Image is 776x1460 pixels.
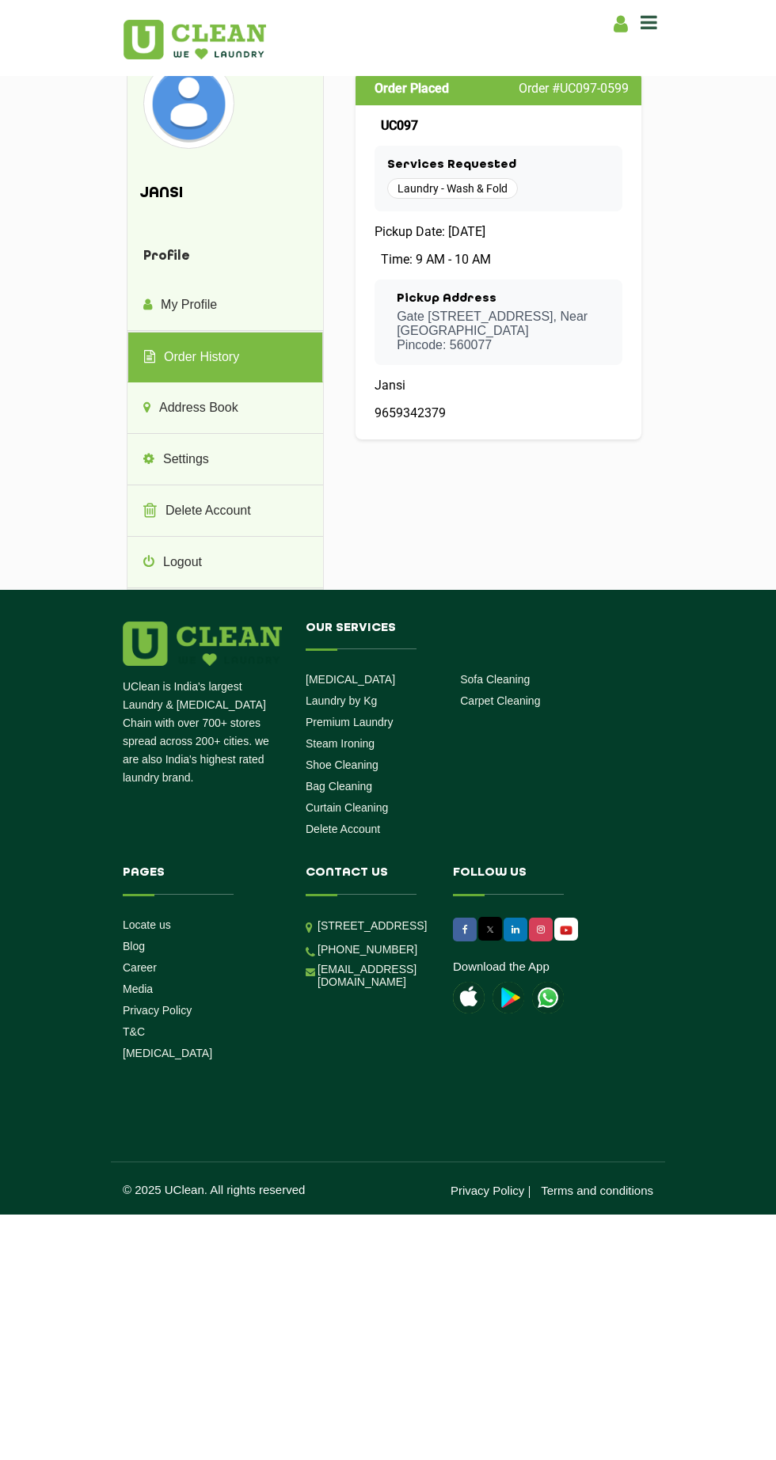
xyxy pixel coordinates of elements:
span: Pickup Date: [DATE] [375,224,485,239]
p: © 2025 UClean. All rights reserved [123,1183,388,1196]
a: Delete Account [306,823,380,835]
span: Time: 9 AM - 10 AM [381,252,491,267]
a: Logout [127,538,323,588]
h4: Our Services [306,622,615,650]
a: T&C [123,1025,145,1038]
h3: Pickup Address [397,292,610,306]
h3: Services Requested [387,158,610,173]
p: UClean is India's largest Laundry & [MEDICAL_DATA] Chain with over 700+ stores spread across 200+... [123,678,282,787]
a: Privacy Policy [123,1004,192,1017]
a: [MEDICAL_DATA] [306,673,395,686]
a: Settings [127,435,323,485]
span: 9659342379 [375,405,446,420]
a: Blog [123,940,145,952]
img: playstoreicon.png [493,982,524,1013]
h4: Profile [127,234,323,280]
img: apple-icon.png [453,982,485,1013]
span: UC097 [381,118,418,133]
a: [MEDICAL_DATA] [123,1047,212,1059]
a: Shoe Cleaning [306,759,378,771]
img: UClean Laundry and Dry Cleaning [124,20,266,59]
a: Laundry by Kg [306,694,377,707]
a: Carpet Cleaning [460,694,540,707]
a: Curtain Cleaning [306,801,388,814]
p: Gate [STREET_ADDRESS] , Near [GEOGRAPHIC_DATA] Pincode: 560077 [397,310,610,352]
span: Order #UC097-0599 [519,81,629,96]
h4: Contact us [306,866,429,895]
a: Terms and conditions [541,1184,653,1197]
a: Career [123,961,157,974]
span: Jansi [375,378,405,393]
p: [STREET_ADDRESS] [318,917,429,935]
img: logo.png [123,622,282,666]
a: Premium Laundry [306,716,394,728]
a: [EMAIL_ADDRESS][DOMAIN_NAME] [318,963,429,988]
a: Locate us [123,918,171,931]
a: Privacy Policy [451,1184,524,1197]
a: Sofa Cleaning [460,673,530,686]
a: Steam Ironing [306,737,375,750]
a: [PHONE_NUMBER] [318,943,417,956]
img: avatardefault_92824.png [147,62,230,145]
h4: Jansi [139,184,311,202]
span: Order Placed [375,81,449,96]
h4: Follow us [453,866,600,895]
h4: Pages [123,866,270,895]
img: UClean Laundry and Dry Cleaning [556,922,576,938]
a: Order History [127,332,323,383]
a: My Profile [127,280,323,331]
img: UClean Laundry and Dry Cleaning [532,982,564,1013]
span: Laundry - Wash & Fold [387,178,518,199]
a: Address Book [127,383,323,434]
a: Bag Cleaning [306,780,372,793]
a: Delete Account [127,486,323,537]
a: Media [123,983,153,995]
a: Download the App [453,960,550,973]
